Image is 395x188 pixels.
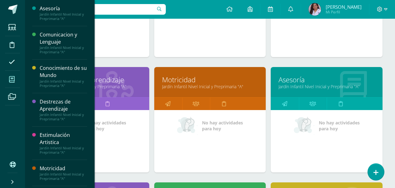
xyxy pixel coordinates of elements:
[40,12,87,21] div: Jardín Infantil Nivel Inicial y Preprimaria "A"
[279,75,375,84] a: Asesoría
[40,65,87,88] a: Conocimiento de su MundoJardín Infantil Nivel Inicial y Preprimaria "A"
[294,116,314,135] img: no_activities_small.png
[40,46,87,54] div: Jardín Infantil Nivel Inicial y Preprimaria "A"
[326,9,362,15] span: Mi Perfil
[40,31,87,46] div: Comunicacion y Lenguaje
[85,120,126,132] span: No hay actividades para hoy
[40,132,87,146] div: Estimulación Artistica
[40,98,87,113] div: Destrezas de Aprendizaje
[40,98,87,121] a: Destrezas de AprendizajeJardín Infantil Nivel Inicial y Preprimaria "A"
[279,84,375,89] a: Jardín Infantil Nivel Inicial y Preprimaria "A"
[40,172,87,181] div: Jardín Infantil Nivel Inicial y Preprimaria "A"
[40,79,87,88] div: Jardín Infantil Nivel Inicial y Preprimaria "A"
[309,3,321,16] img: 73d0b4cda8caa67804084bb09cd8cbbf.png
[40,165,87,172] div: Motricidad
[40,165,87,181] a: MotricidadJardín Infantil Nivel Inicial y Preprimaria "A"
[162,75,258,84] a: Motricidad
[177,116,198,135] img: no_activities_small.png
[326,4,362,10] span: [PERSON_NAME]
[40,132,87,155] a: Estimulación ArtisticaJardín Infantil Nivel Inicial y Preprimaria "A"
[40,5,87,21] a: AsesoríaJardín Infantil Nivel Inicial y Preprimaria "A"
[29,4,166,15] input: Busca un usuario...
[162,84,258,89] a: Jardín Infantil Nivel Inicial y Preprimaria "A"
[40,65,87,79] div: Conocimiento de su Mundo
[40,146,87,155] div: Jardín Infantil Nivel Inicial y Preprimaria "A"
[40,5,87,12] div: Asesoría
[319,120,360,132] span: No hay actividades para hoy
[202,120,243,132] span: No hay actividades para hoy
[40,31,87,54] a: Comunicacion y LenguajeJardín Infantil Nivel Inicial y Preprimaria "A"
[40,113,87,121] div: Jardín Infantil Nivel Inicial y Preprimaria "A"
